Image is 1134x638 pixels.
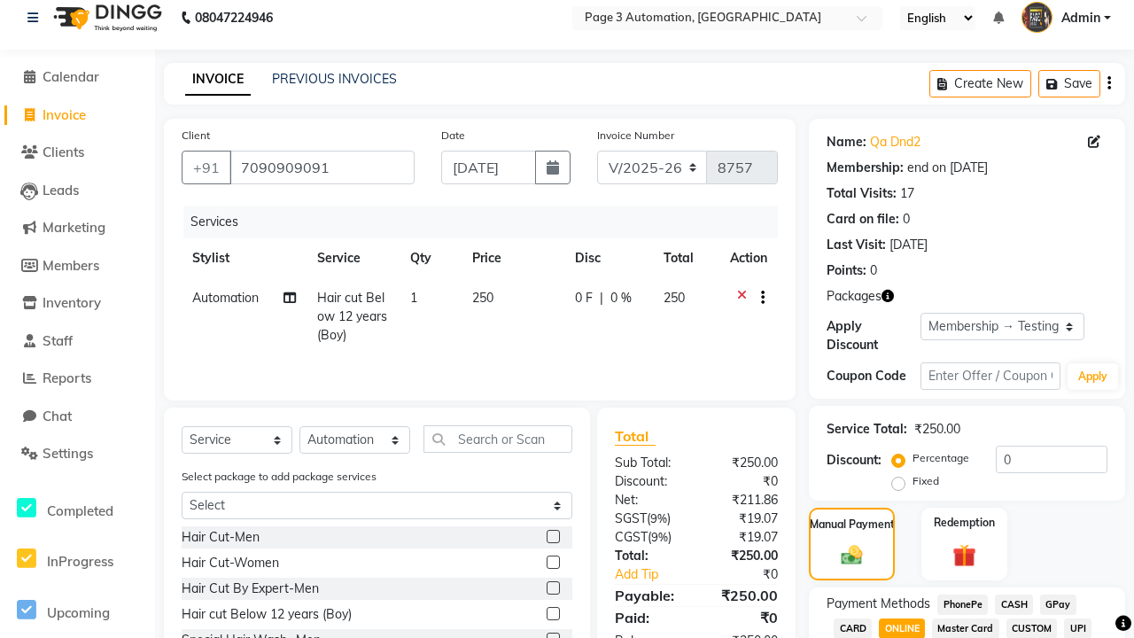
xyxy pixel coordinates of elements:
[4,143,151,163] a: Clients
[602,472,696,491] div: Discount:
[929,70,1031,97] button: Create New
[615,529,648,545] span: CGST
[307,238,400,278] th: Service
[913,450,969,466] label: Percentage
[602,585,696,606] div: Payable:
[696,585,791,606] div: ₹250.00
[564,238,653,278] th: Disc
[441,128,465,144] label: Date
[4,369,151,389] a: Reports
[182,528,260,547] div: Hair Cut-Men
[653,238,720,278] th: Total
[696,547,791,565] div: ₹250.00
[937,595,988,615] span: PhonePe
[827,317,920,354] div: Apply Discount
[602,454,696,472] div: Sub Total:
[4,407,151,427] a: Chat
[4,105,151,126] a: Invoice
[43,370,91,386] span: Reports
[995,595,1033,615] span: CASH
[870,261,877,280] div: 0
[696,454,791,472] div: ₹250.00
[827,420,907,439] div: Service Total:
[827,367,920,385] div: Coupon Code
[472,290,493,306] span: 250
[182,469,377,485] label: Select package to add package services
[182,128,210,144] label: Client
[1061,9,1100,27] span: Admin
[192,290,259,306] span: Automation
[410,290,417,306] span: 1
[827,159,904,177] div: Membership:
[827,210,899,229] div: Card on file:
[827,595,930,613] span: Payment Methods
[889,236,928,254] div: [DATE]
[907,159,988,177] div: end on [DATE]
[4,67,151,88] a: Calendar
[945,541,983,570] img: _gift.svg
[182,151,231,184] button: +91
[597,128,674,144] label: Invoice Number
[600,289,603,307] span: |
[43,106,86,123] span: Invoice
[182,238,307,278] th: Stylist
[696,510,791,528] div: ₹19.07
[696,528,791,547] div: ₹19.07
[920,362,1060,390] input: Enter Offer / Coupon Code
[913,473,939,489] label: Fixed
[1038,70,1100,97] button: Save
[696,607,791,628] div: ₹0
[4,444,151,464] a: Settings
[185,64,251,96] a: INVOICE
[664,290,685,306] span: 250
[1021,2,1052,33] img: Admin
[4,256,151,276] a: Members
[1068,363,1118,390] button: Apply
[903,210,910,229] div: 0
[810,517,895,533] label: Manual Payment
[602,547,696,565] div: Total:
[827,451,882,470] div: Discount:
[651,530,668,544] span: 9%
[4,331,151,352] a: Staff
[1040,595,1076,615] span: GPay
[47,604,110,621] span: Upcoming
[900,184,914,203] div: 17
[934,515,995,531] label: Redemption
[602,491,696,510] div: Net:
[182,580,319,598] div: Hair Cut By Expert-Men
[462,238,564,278] th: Price
[602,510,696,528] div: ( )
[47,502,113,519] span: Completed
[43,445,93,462] span: Settings
[719,238,778,278] th: Action
[602,528,696,547] div: ( )
[575,289,593,307] span: 0 F
[827,261,866,280] div: Points:
[400,238,462,278] th: Qty
[229,151,415,184] input: Search by Name/Mobile/Email/Code
[615,510,647,526] span: SGST
[914,420,960,439] div: ₹250.00
[650,511,667,525] span: 9%
[182,554,279,572] div: Hair Cut-Women
[43,332,73,349] span: Staff
[43,294,101,311] span: Inventory
[4,293,151,314] a: Inventory
[43,408,72,424] span: Chat
[827,184,897,203] div: Total Visits:
[712,565,791,584] div: ₹0
[870,133,920,152] a: Qa Dnd2
[317,290,387,343] span: Hair cut Below 12 years (Boy)
[183,206,791,238] div: Services
[47,553,113,570] span: InProgress
[696,491,791,510] div: ₹211.86
[272,71,397,87] a: PREVIOUS INVOICES
[827,133,866,152] div: Name:
[602,565,712,584] a: Add Tip
[696,472,791,491] div: ₹0
[182,605,352,624] div: Hair cut Below 12 years (Boy)
[4,181,151,201] a: Leads
[827,236,886,254] div: Last Visit:
[835,543,869,568] img: _cash.svg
